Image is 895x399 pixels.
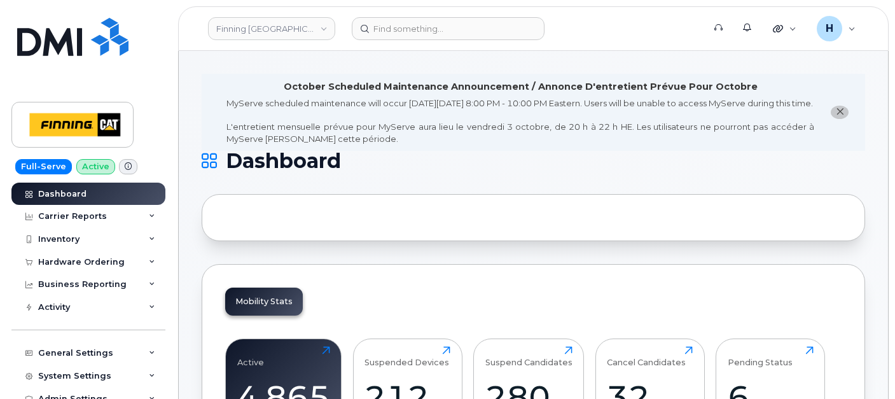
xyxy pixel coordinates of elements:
[226,97,814,144] div: MyServe scheduled maintenance will occur [DATE][DATE] 8:00 PM - 10:00 PM Eastern. Users will be u...
[728,346,793,367] div: Pending Status
[485,346,572,367] div: Suspend Candidates
[284,80,758,94] div: October Scheduled Maintenance Announcement / Annonce D'entretient Prévue Pour Octobre
[237,346,264,367] div: Active
[607,346,686,367] div: Cancel Candidates
[364,346,449,367] div: Suspended Devices
[226,151,341,171] span: Dashboard
[831,106,849,119] button: close notification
